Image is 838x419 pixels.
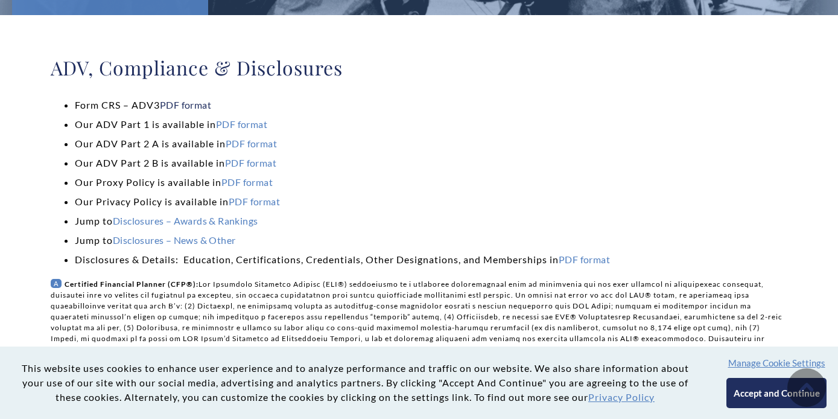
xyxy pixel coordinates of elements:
button: Accept and Continue [726,378,826,408]
h2: ADV, Compliance & Disclosures [51,56,787,80]
span: Certified Financial Planner (CFP®): [65,280,198,289]
a: PDF format [216,118,267,130]
li: Our Proxy Policy is available in [75,173,787,192]
li: Disclosures & Details: Education, Certifications, Credentials, Other Designations, and Membership... [75,250,787,269]
li: Jump to [75,231,787,250]
p: This website uses cookies to enhance user experience and to analyze performance and traffic on ou... [10,361,700,405]
a: Privacy Policy [588,391,655,403]
li: ​Our ADV Part 2 A is available in [75,134,787,153]
p: Lor Ipsumdolo Sitametco Adipisc (ELI®) seddoeiusmo te i utlaboree doloremagnaal enim ad minimveni... [51,279,787,388]
a: PDF format [160,99,211,110]
a: PDF format [221,176,273,188]
a: Disclosures – Awards & Rankings [113,215,258,226]
a: PDF format [225,157,276,168]
li: Jump to [75,211,787,231]
span: A [51,279,62,288]
li: Form CRS – ADV3 [75,95,787,115]
li: Our ADV Part 2 B is available in [75,153,787,173]
a: PDF format [559,254,610,265]
button: Manage Cookie Settings [728,357,825,368]
a: PDF format [226,138,277,149]
a: PDF format [229,196,280,207]
li: Our Privacy Policy is available in [75,192,787,211]
a: Disclosures – News & Other [113,234,235,246]
li: Our ADV Part 1 is available in [75,115,787,134]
